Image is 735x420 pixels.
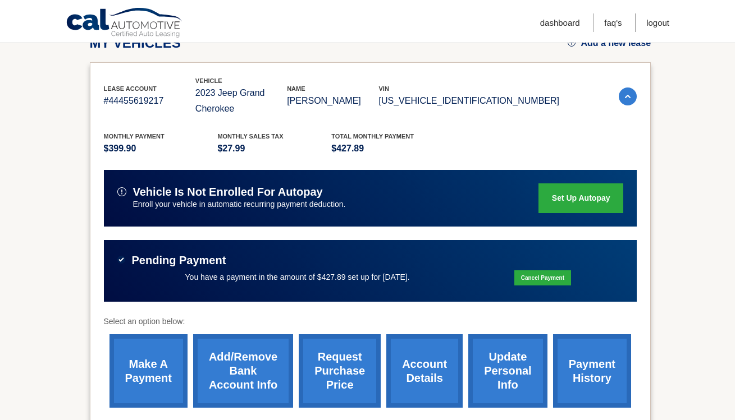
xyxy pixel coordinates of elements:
[331,141,445,156] p: $427.89
[104,133,165,140] span: Monthly Payment
[468,334,547,408] a: update personal info
[195,77,222,84] span: vehicle
[568,38,651,49] a: Add a new lease
[540,13,580,32] a: Dashboard
[132,253,226,267] span: Pending Payment
[185,271,410,284] p: You have a payment in the amount of $427.89 set up for [DATE].
[604,13,622,32] a: FAQ's
[299,334,381,408] a: request purchase price
[66,7,184,40] a: Cal Automotive
[331,133,414,140] span: Total Monthly Payment
[133,199,539,211] p: Enroll your vehicle in automatic recurring payment deduction.
[133,185,323,199] span: vehicle is not enrolled for autopay
[538,183,623,213] a: set up autopay
[104,141,218,156] p: $399.90
[104,315,637,329] p: Select an option below:
[90,35,181,52] h2: my vehicles
[104,93,195,109] p: #44455619217
[553,334,631,408] a: payment history
[386,334,463,408] a: account details
[378,93,559,109] p: [US_VEHICLE_IDENTIFICATION_NUMBER]
[195,85,287,117] p: 2023 Jeep Grand Cherokee
[646,13,669,32] a: Logout
[193,334,293,408] a: Add/Remove bank account info
[117,256,125,264] img: check-green.svg
[287,93,378,109] p: [PERSON_NAME]
[104,85,157,92] span: lease account
[619,87,637,105] img: accordion-active.svg
[568,39,576,47] img: add.svg
[287,85,305,92] span: name
[217,141,331,156] p: $27.99
[378,85,389,92] span: vin
[217,133,283,140] span: Monthly sales Tax
[117,187,126,196] img: alert-white.svg
[109,334,188,408] a: make a payment
[514,270,571,285] a: Cancel Payment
